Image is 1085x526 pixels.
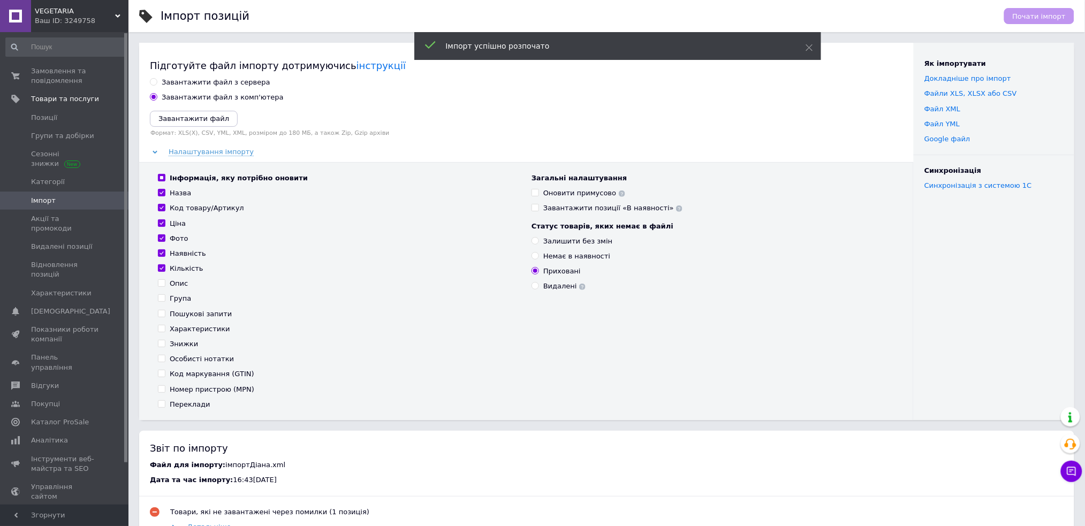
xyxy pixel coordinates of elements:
[150,59,903,72] div: Підготуйте файл імпорту дотримуючись
[233,476,276,484] span: 16:43[DATE]
[31,353,99,372] span: Панель управління
[170,173,308,183] div: Інформація, яку потрібно оновити
[31,417,89,427] span: Каталог ProSale
[924,74,1011,82] a: Докладніше про імпорт
[924,166,1064,176] div: Синхронізація
[31,454,99,474] span: Інструменти веб-майстра та SEO
[150,461,225,469] span: Файл для імпорту:
[170,279,188,288] div: Опис
[31,260,99,279] span: Відновлення позицій
[31,196,56,205] span: Імпорт
[31,307,110,316] span: [DEMOGRAPHIC_DATA]
[170,354,234,364] div: Особисті нотатки
[532,173,894,183] div: Загальні налаштування
[31,113,57,123] span: Позиції
[543,251,610,261] div: Немає в наявності
[170,369,254,379] div: Код маркування (GTIN)
[170,234,188,243] div: Фото
[169,148,254,156] span: Налаштування імпорту
[170,507,369,517] div: Товари, які не завантажені через помилки (1 позиція)
[170,309,232,319] div: Пошукові запити
[170,400,210,409] div: Переклади
[170,219,186,228] div: Ціна
[31,436,68,445] span: Аналітика
[924,120,960,128] a: Файл YML
[356,60,406,71] a: інструкції
[170,339,198,349] div: Знижки
[31,482,99,501] span: Управління сайтом
[150,441,1064,455] div: Звіт по імпорту
[543,266,581,276] div: Приховані
[31,131,94,141] span: Групи та добірки
[170,203,244,213] div: Код товару/Артикул
[543,203,682,213] div: Завантажити позиції «В наявності»
[543,237,612,246] div: Залишити без змін
[924,181,1032,189] a: Синхронізація з системою 1С
[924,89,1017,97] a: Файли ХLS, XLSX або CSV
[31,94,99,104] span: Товари та послуги
[532,222,894,231] div: Статус товарів, яких немає в файлі
[170,294,191,303] div: Група
[31,66,99,86] span: Замовлення та повідомлення
[170,385,254,394] div: Номер пристрою (MPN)
[31,381,59,391] span: Відгуки
[543,188,625,198] div: Оновити примусово
[158,115,229,123] i: Завантажити файл
[924,59,1064,68] div: Як імпортувати
[150,111,238,127] button: Завантажити файл
[31,288,92,298] span: Характеристики
[35,16,128,26] div: Ваш ID: 3249758
[150,129,903,136] label: Формат: XLS(X), CSV, YML, XML, розміром до 180 МБ, а також Zip, Gzip архіви
[170,324,230,334] div: Характеристики
[924,135,970,143] a: Google файл
[170,249,206,258] div: Наявність
[31,399,60,409] span: Покупці
[1061,461,1082,482] button: Чат з покупцем
[543,281,586,291] div: Видалені
[31,242,93,251] span: Видалені позиції
[150,476,233,484] span: Дата та час імпорту:
[35,6,115,16] span: VEGETARIA
[161,10,249,22] h1: Імпорт позицій
[162,93,284,102] div: Завантажити файл з комп'ютера
[170,264,203,273] div: Кількість
[5,37,126,57] input: Пошук
[31,149,99,169] span: Сезонні знижки
[924,105,960,113] a: Файл XML
[31,325,99,344] span: Показники роботи компанії
[446,41,779,51] div: Імпорт успішно розпочато
[225,461,285,469] span: імпортДіана.xml
[31,214,99,233] span: Акції та промокоди
[170,188,191,198] div: Назва
[162,78,270,87] div: Завантажити файл з сервера
[31,177,65,187] span: Категорії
